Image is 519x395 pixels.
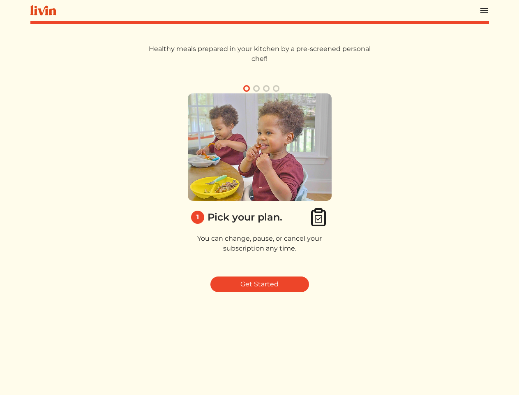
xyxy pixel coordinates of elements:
[208,210,282,225] div: Pick your plan.
[188,93,332,201] img: 1_pick_plan-58eb60cc534f7a7539062c92543540e51162102f37796608976bb4e513d204c1.png
[210,276,309,292] a: Get Started
[145,44,374,64] p: Healthy meals prepared in your kitchen by a pre-screened personal chef!
[30,5,56,16] img: livin-logo-a0d97d1a881af30f6274990eb6222085a2533c92bbd1e4f22c21b4f0d0e3210c.svg
[479,6,489,16] img: menu_hamburger-cb6d353cf0ecd9f46ceae1c99ecbeb4a00e71ca567a856bd81f57e9d8c17bb26.svg
[188,234,332,253] p: You can change, pause, or cancel your subscription any time.
[191,211,204,224] div: 1
[309,207,328,227] img: clipboard_check-4e1afea9aecc1d71a83bd71232cd3fbb8e4b41c90a1eb376bae1e516b9241f3c.svg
